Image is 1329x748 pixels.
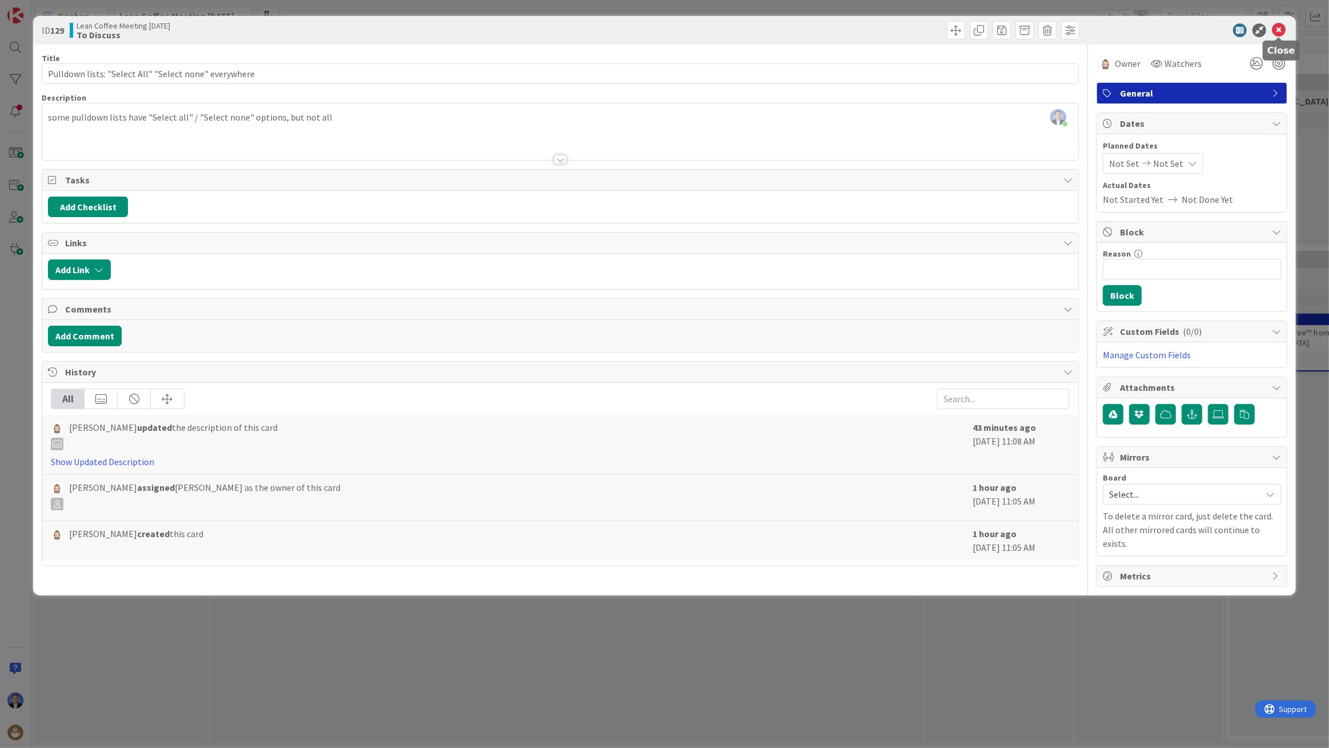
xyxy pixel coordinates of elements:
[1120,569,1266,583] span: Metrics
[51,528,63,541] img: Rv
[65,302,1058,316] span: Comments
[1050,109,1066,125] img: 0C7sLYpboC8qJ4Pigcws55mStztBx44M.png
[24,2,52,15] span: Support
[48,111,1073,124] p: some pulldown lists have "Select all" / "Select none" options, but not all
[51,422,63,434] img: Rv
[65,173,1058,187] span: Tasks
[42,23,64,37] span: ID
[77,21,170,30] span: Lean Coffee Meeting [DATE]
[42,93,86,103] span: Description
[1120,117,1266,130] span: Dates
[1182,193,1233,206] span: Not Done Yet
[137,422,172,433] b: updated
[65,365,1058,379] span: History
[1153,157,1183,170] span: Not Set
[1115,57,1141,70] span: Owner
[1120,225,1266,239] span: Block
[69,481,340,510] span: [PERSON_NAME] [PERSON_NAME] as the owner of this card
[973,527,1070,554] div: [DATE] 11:05 AM
[1183,326,1202,337] span: ( 0/0 )
[1103,349,1191,361] a: Manage Custom Fields
[1103,249,1131,259] label: Reason
[973,422,1036,433] b: 43 minutes ago
[1120,325,1266,338] span: Custom Fields
[1109,157,1139,170] span: Not Set
[1165,57,1202,70] span: Watchers
[65,236,1058,250] span: Links
[77,30,170,39] b: To Discuss
[48,197,128,217] button: Add Checklist
[48,259,111,280] button: Add Link
[1103,509,1281,550] p: To delete a mirror card, just delete the card. All other mirrored cards will continue to exists.
[42,63,1079,84] input: type card name here...
[1103,193,1163,206] span: Not Started Yet
[48,326,122,346] button: Add Comment
[51,389,85,409] div: All
[973,481,1070,515] div: [DATE] 11:05 AM
[42,53,60,63] label: Title
[937,389,1070,409] input: Search...
[51,456,154,467] a: Show Updated Description
[50,25,64,36] b: 129
[1103,179,1281,191] span: Actual Dates
[1109,486,1255,502] span: Select...
[51,482,63,494] img: Rv
[1103,474,1126,482] span: Board
[69,421,278,450] span: [PERSON_NAME] the description of this card
[1103,285,1142,306] button: Block
[137,528,170,539] b: created
[1120,381,1266,394] span: Attachments
[973,482,1017,493] b: 1 hour ago
[69,527,203,541] span: [PERSON_NAME] this card
[973,421,1070,469] div: [DATE] 11:08 AM
[1103,140,1281,152] span: Planned Dates
[1120,86,1266,100] span: General
[1099,57,1113,70] img: Rv
[973,528,1017,539] b: 1 hour ago
[137,482,175,493] b: assigned
[1120,450,1266,464] span: Mirrors
[1267,45,1295,56] h5: Close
